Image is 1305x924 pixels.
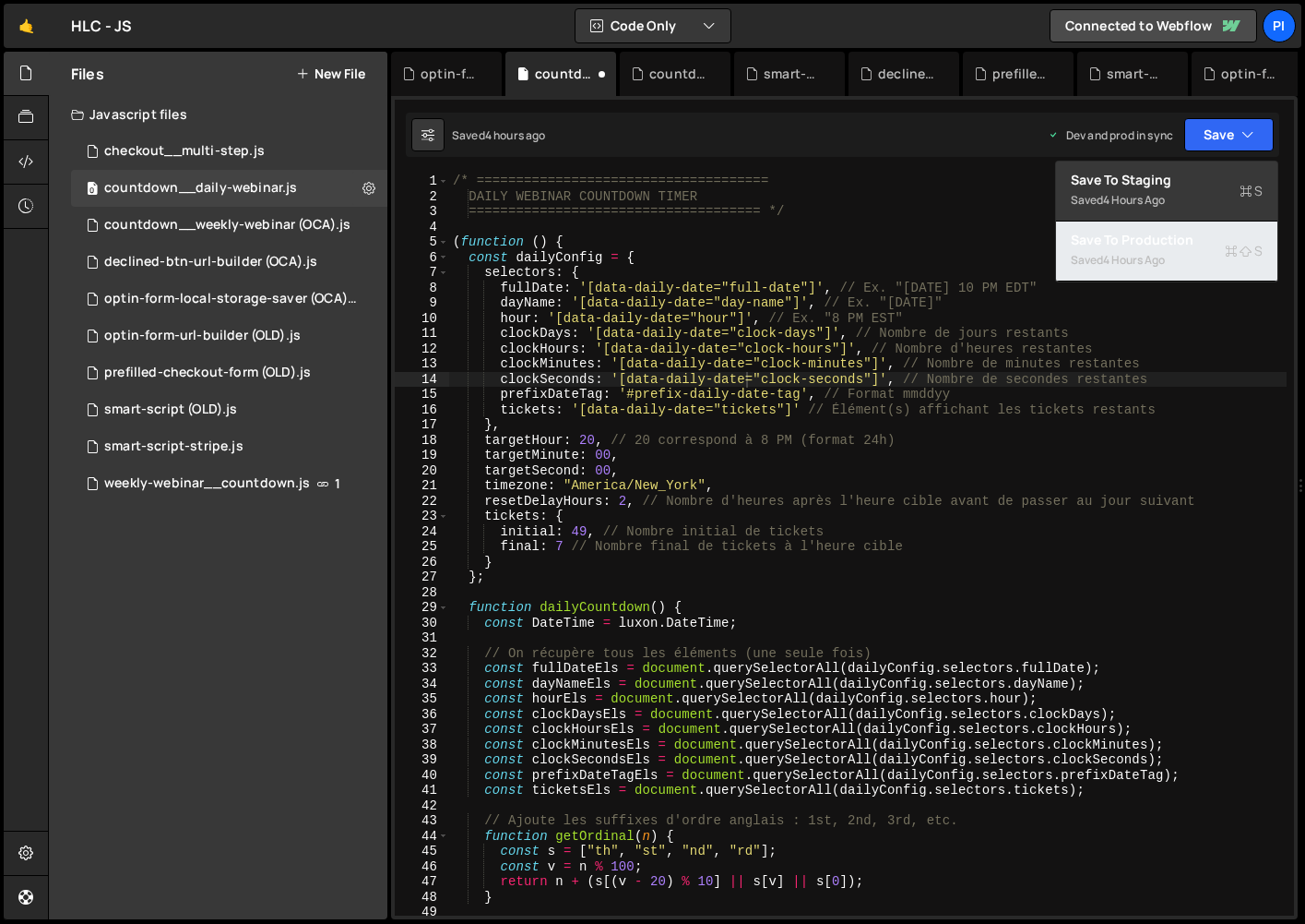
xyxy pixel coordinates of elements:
div: 8 [395,281,449,296]
div: 4 hours ago [485,127,546,143]
a: 🤙 [4,4,49,48]
div: 42 [395,798,449,814]
div: 12485/44533.js [71,207,387,244]
div: 12485/36924.js [71,428,387,465]
div: countdown__weekly-webinar (OCA).js [104,217,350,234]
div: 37 [395,722,449,738]
div: 6 [395,250,449,266]
div: smart-script (OLD).js [104,402,237,418]
div: declined-btn-url-builder (OCA).js [104,254,317,270]
div: 11 [395,326,449,342]
div: smart-script-stripe.js [104,438,243,455]
div: Saved [1071,249,1263,271]
div: 24 [395,524,449,540]
div: 38 [395,738,449,753]
div: 30 [395,616,449,631]
div: 10 [395,311,449,327]
div: 41 [395,783,449,798]
div: 12485/44230.js [71,133,387,170]
div: 2 [395,189,449,205]
div: checkout__multi-step.js [104,143,265,160]
button: Save to ProductionS Saved4 hours ago [1056,222,1277,282]
div: 40 [395,768,449,784]
div: 5 [395,234,449,250]
div: 34 [395,677,449,692]
div: 12485/44580.js [71,281,394,318]
div: Save to Production [1071,231,1263,249]
span: 0 [87,183,98,198]
h2: Files [71,64,104,84]
span: S [1225,242,1263,260]
div: 3 [395,204,449,220]
div: Saved [1071,189,1263,211]
div: countdown__daily-webinar.js [535,65,594,83]
div: 1 [395,174,449,189]
div: 35 [395,691,449,707]
div: smart-script-stripe.js [1107,65,1166,83]
button: New File [296,66,365,81]
div: prefilled-checkout-form (OLD).js [992,65,1051,83]
div: 12485/44528.js [71,244,387,281]
div: Code Only [1055,161,1278,282]
div: 12 [395,342,449,357]
div: 7 [395,265,449,281]
div: smart-script (OLD).js [764,65,823,83]
div: 31 [395,630,449,646]
div: 49 [395,905,449,920]
div: 22 [395,494,449,510]
div: 45 [395,844,449,859]
div: 4 hours ago [1103,252,1165,268]
div: 25 [395,539,449,555]
div: 21 [395,478,449,494]
div: Dev and prod in sync [1048,127,1173,143]
button: Save to StagingS Saved4 hours ago [1056,162,1277,222]
div: 12485/31057.js [71,318,387,354]
div: 27 [395,570,449,585]
div: 28 [395,585,449,601]
div: 47 [395,874,449,890]
div: Save to Staging [1071,171,1263,189]
div: 12485/30315.js [71,465,387,502]
div: optin-form-local-storage-saver (OCA).js [421,65,480,83]
div: 15 [395,387,449,402]
div: 36 [395,707,449,723]
a: Connected to Webflow [1050,9,1257,42]
div: 33 [395,661,449,677]
div: 18 [395,433,449,449]
div: optin-form-url-builder (OLD).js [104,328,301,344]
div: Javascript files [49,96,387,133]
div: 20 [395,463,449,479]
div: 4 [395,220,449,235]
button: Save [1184,118,1274,151]
div: 43 [395,813,449,829]
div: 44 [395,829,449,845]
div: 12485/43913.js [71,391,387,428]
div: 17 [395,417,449,433]
div: 14 [395,372,449,388]
div: optin-form-local-storage-saver (OCA).js [104,291,359,307]
div: 13 [395,356,449,372]
div: optin-form-url-builder (OLD).js [1221,65,1280,83]
div: countdown__daily-webinar.js [104,180,297,197]
span: S [1240,182,1263,200]
div: declined-btn-url-builder (OCA).js [878,65,937,83]
div: 16 [395,402,449,418]
div: countdown__weekly-webinar (OCA).js [649,65,708,83]
a: Pi [1263,9,1296,42]
button: Code Only [575,9,730,42]
div: 9 [395,295,449,311]
div: 29 [395,600,449,616]
span: 1 [335,476,340,491]
div: 4 hours ago [1103,192,1165,208]
div: 19 [395,448,449,463]
div: weekly-webinar__countdown.js [104,475,310,492]
div: 48 [395,890,449,906]
div: 39 [395,752,449,768]
div: 32 [395,646,449,662]
div: 26 [395,555,449,570]
div: 23 [395,509,449,524]
div: 12485/30566.js [71,354,387,391]
div: Saved [452,127,546,143]
div: HLC - JS [71,15,132,37]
